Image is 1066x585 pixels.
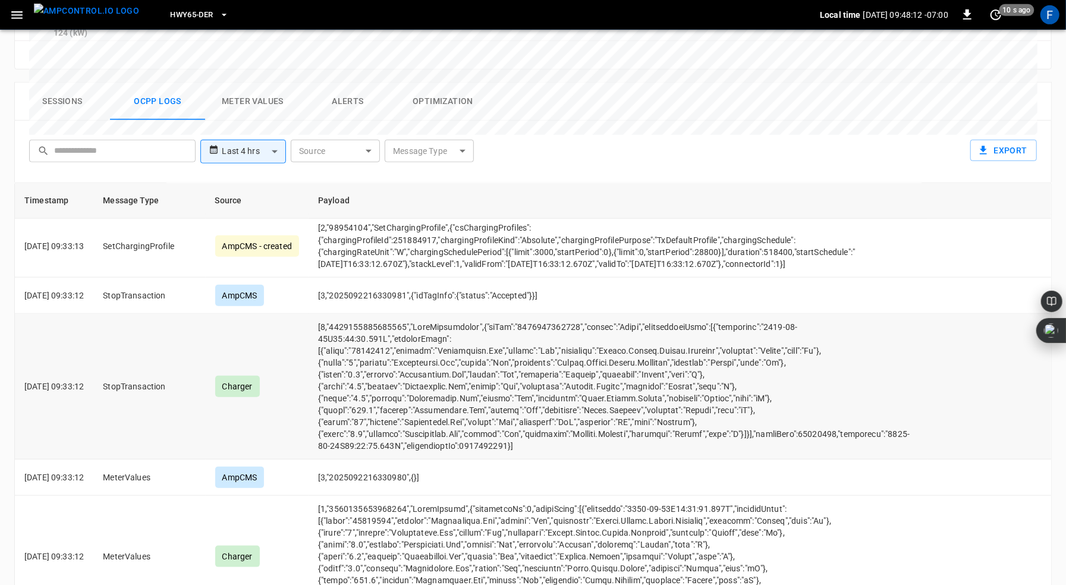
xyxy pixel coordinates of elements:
[395,83,490,121] button: Optimization
[863,9,948,21] p: [DATE] 09:48:12 -07:00
[34,4,139,18] img: ampcontrol.io logo
[222,140,286,163] div: Last 4 hrs
[15,83,110,121] button: Sessions
[170,8,213,22] span: HWY65-DER
[110,83,205,121] button: Ocpp logs
[15,183,93,219] th: Timestamp
[93,314,205,460] td: StopTransaction
[999,4,1034,16] span: 10 s ago
[820,9,861,21] p: Local time
[309,183,927,219] th: Payload
[215,467,265,488] div: AmpCMS
[24,380,84,392] p: [DATE] 09:33:12
[165,4,233,27] button: HWY65-DER
[309,460,927,496] td: [3,"2025092216330980",{}]
[24,290,84,301] p: [DATE] 09:33:12
[93,460,205,496] td: MeterValues
[1040,5,1059,24] div: profile-icon
[24,240,84,252] p: [DATE] 09:33:13
[206,183,309,219] th: Source
[970,140,1037,162] button: Export
[309,314,927,460] td: [8,"4429155885685565","LoreMipsumdolor",{"siTam":"8476947362728","consec":"Adipi","elitseddoeiUsm...
[205,83,300,121] button: Meter Values
[300,83,395,121] button: Alerts
[215,546,260,567] div: Charger
[24,471,84,483] p: [DATE] 09:33:12
[93,183,205,219] th: Message Type
[24,551,84,562] p: [DATE] 09:33:12
[215,376,260,397] div: Charger
[986,5,1005,24] button: set refresh interval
